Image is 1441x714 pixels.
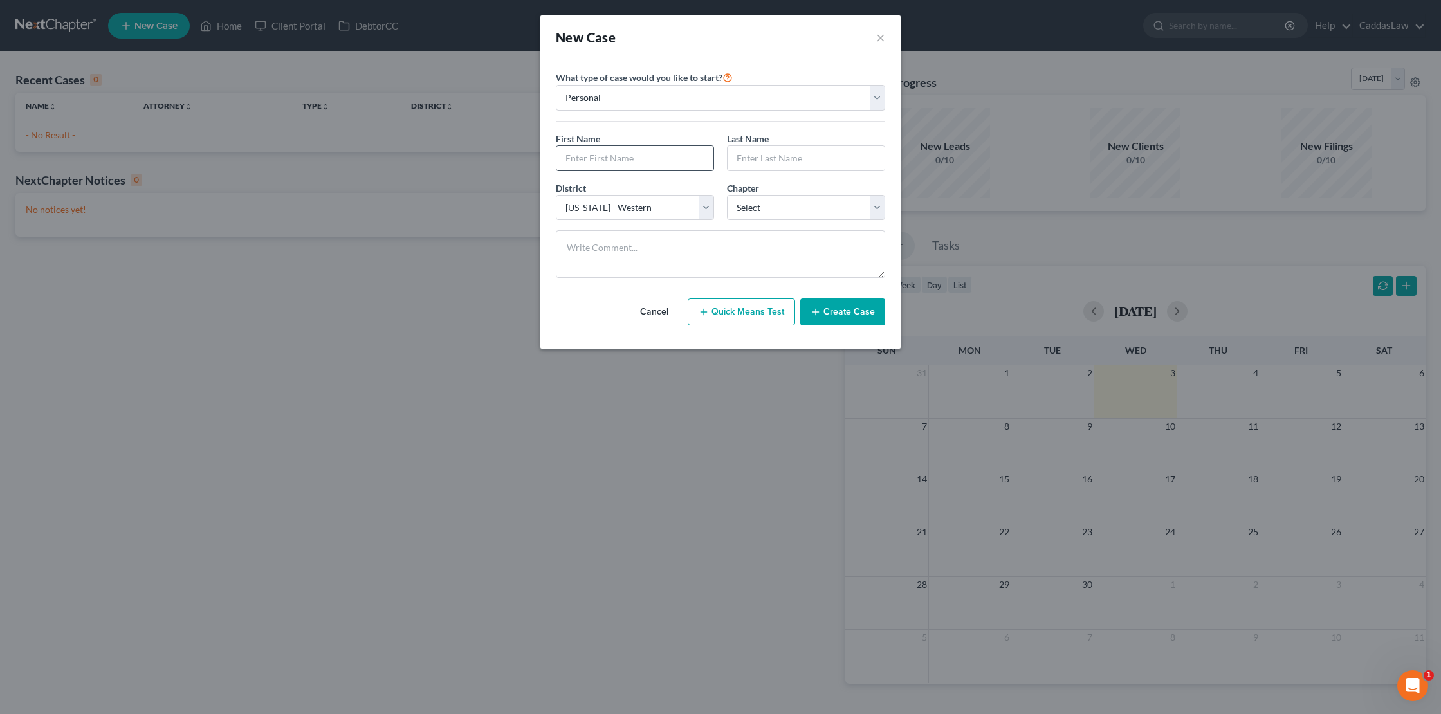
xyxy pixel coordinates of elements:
input: Enter First Name [556,146,713,170]
button: Quick Means Test [688,298,795,325]
span: Last Name [727,133,769,144]
strong: New Case [556,30,616,45]
span: Chapter [727,183,759,194]
span: First Name [556,133,600,144]
label: What type of case would you like to start? [556,69,733,85]
iframe: Intercom live chat [1397,670,1428,701]
input: Enter Last Name [728,146,885,170]
button: × [876,28,885,46]
span: District [556,183,586,194]
button: Create Case [800,298,885,325]
button: Cancel [626,299,683,325]
span: 1 [1424,670,1434,681]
